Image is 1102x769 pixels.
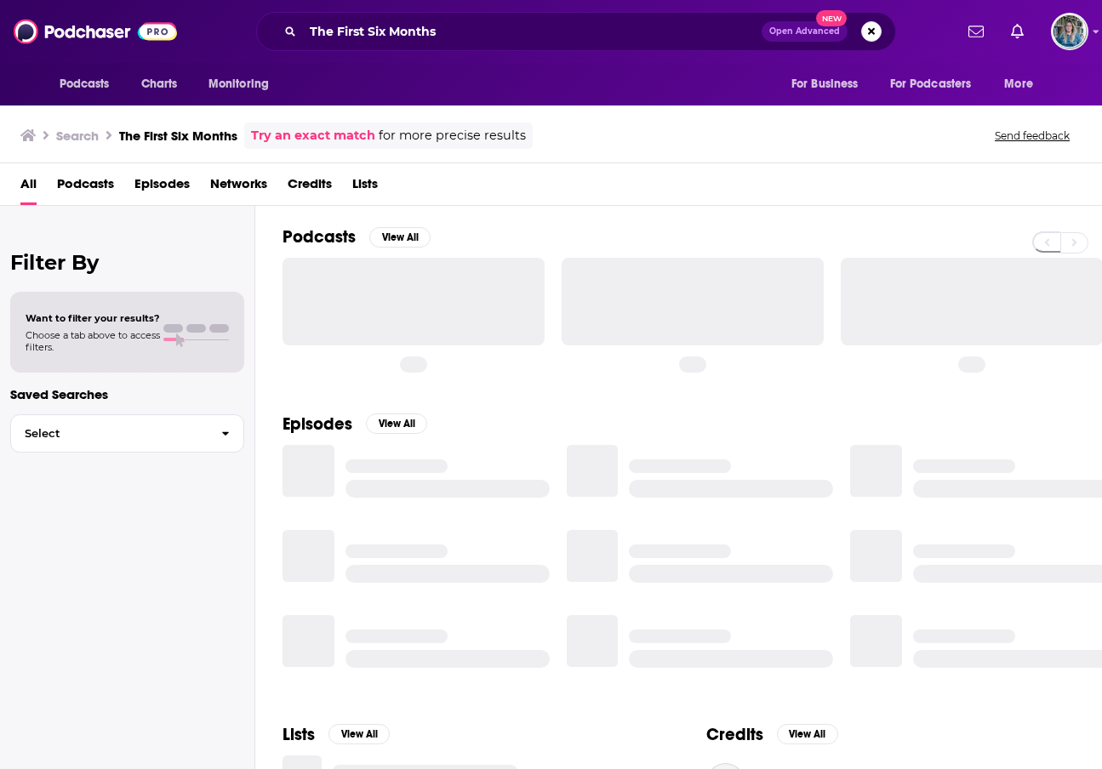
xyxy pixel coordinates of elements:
button: View All [777,724,838,744]
a: Lists [352,170,378,205]
span: for more precise results [379,126,526,145]
button: Select [10,414,244,453]
span: For Podcasters [890,72,972,96]
span: Logged in as EllaDavidson [1051,13,1088,50]
button: open menu [879,68,996,100]
button: View All [369,227,431,248]
div: Search podcasts, credits, & more... [256,12,896,51]
span: Choose a tab above to access filters. [26,329,160,353]
button: Send feedback [990,128,1075,143]
button: open menu [779,68,880,100]
span: For Business [791,72,859,96]
a: Credits [288,170,332,205]
a: Try an exact match [251,126,375,145]
h2: Credits [706,724,763,745]
button: Open AdvancedNew [762,21,848,42]
h3: Search [56,128,99,144]
span: New [816,10,847,26]
a: EpisodesView All [283,413,427,435]
span: Want to filter your results? [26,312,160,324]
span: Monitoring [208,72,269,96]
p: Saved Searches [10,386,244,402]
span: Open Advanced [769,27,840,36]
a: PodcastsView All [283,226,431,248]
a: Show notifications dropdown [962,17,991,46]
a: ListsView All [283,724,390,745]
button: open menu [197,68,291,100]
input: Search podcasts, credits, & more... [303,18,762,45]
a: All [20,170,37,205]
a: Podcasts [57,170,114,205]
img: Podchaser - Follow, Share and Rate Podcasts [14,15,177,48]
a: Charts [130,68,188,100]
span: Select [11,428,208,439]
button: Show profile menu [1051,13,1088,50]
h2: Filter By [10,250,244,275]
span: Podcasts [60,72,110,96]
a: CreditsView All [706,724,838,745]
a: Show notifications dropdown [1004,17,1031,46]
img: User Profile [1051,13,1088,50]
span: Charts [141,72,178,96]
h2: Lists [283,724,315,745]
h2: Podcasts [283,226,356,248]
h2: Episodes [283,413,352,435]
button: open menu [48,68,132,100]
a: Networks [210,170,267,205]
button: View All [366,413,427,434]
h3: The First Six Months [119,128,237,144]
a: Episodes [134,170,190,205]
button: View All [328,724,390,744]
button: open menu [992,68,1054,100]
span: More [1004,72,1033,96]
